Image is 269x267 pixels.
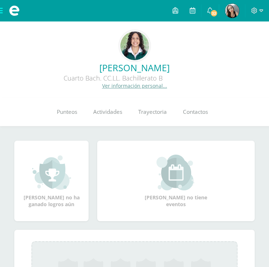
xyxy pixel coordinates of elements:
a: Trayectoria [130,98,175,126]
img: 0d271ca833bfefe002d6927676b61406.png [225,4,239,18]
img: c8c9c513f5ffe4d23841f6eb726ddfad.png [120,31,149,60]
span: Actividades [93,108,122,116]
a: Ver información personal... [102,82,167,89]
a: Actividades [85,98,130,126]
span: Punteos [57,108,77,116]
a: [PERSON_NAME] [6,62,263,74]
span: Contactos [183,108,208,116]
a: Contactos [175,98,216,126]
span: Trayectoria [138,108,167,116]
span: 32 [210,9,218,17]
a: Punteos [49,98,85,126]
div: [PERSON_NAME] no tiene eventos [140,155,212,208]
div: [PERSON_NAME] no ha ganado logros aún [21,155,81,208]
img: event_small.png [156,155,195,190]
div: Cuarto Bach. CC.LL. Bachillerato B [6,74,220,82]
img: achievement_small.png [32,155,71,190]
